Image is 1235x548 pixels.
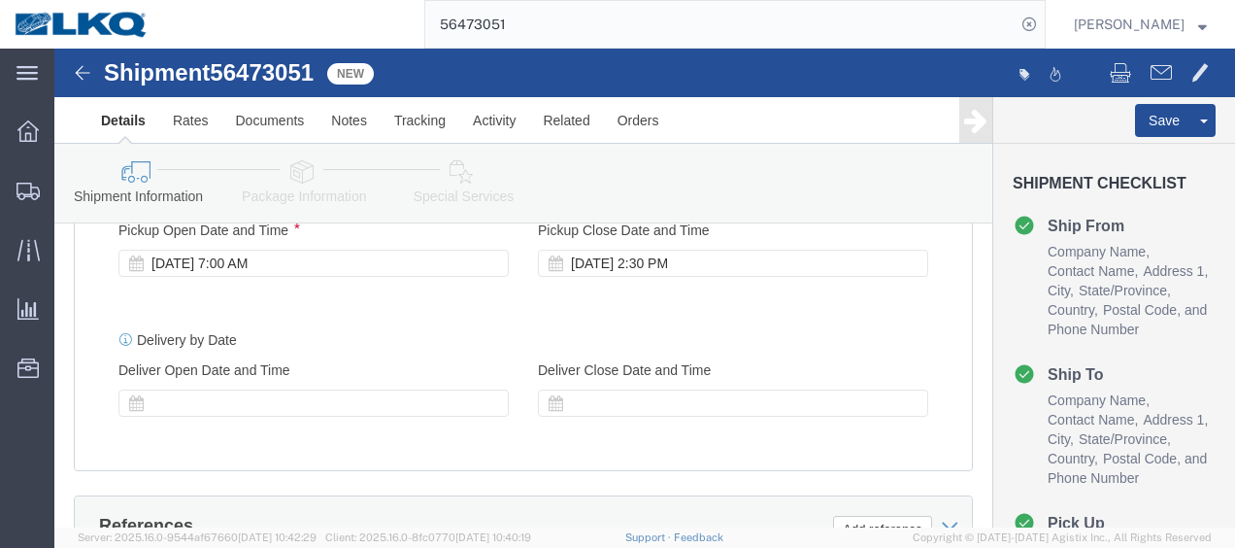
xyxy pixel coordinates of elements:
[913,530,1212,546] span: Copyright © [DATE]-[DATE] Agistix Inc., All Rights Reserved
[14,10,150,39] img: logo
[674,531,723,543] a: Feedback
[1073,13,1208,36] button: [PERSON_NAME]
[455,531,531,543] span: [DATE] 10:40:19
[325,531,531,543] span: Client: 2025.16.0-8fc0770
[425,1,1016,48] input: Search for shipment number, reference number
[54,49,1235,528] iframe: FS Legacy Container
[1074,14,1185,35] span: Yolanda Coronel
[238,531,317,543] span: [DATE] 10:42:29
[625,531,674,543] a: Support
[78,531,317,543] span: Server: 2025.16.0-9544af67660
